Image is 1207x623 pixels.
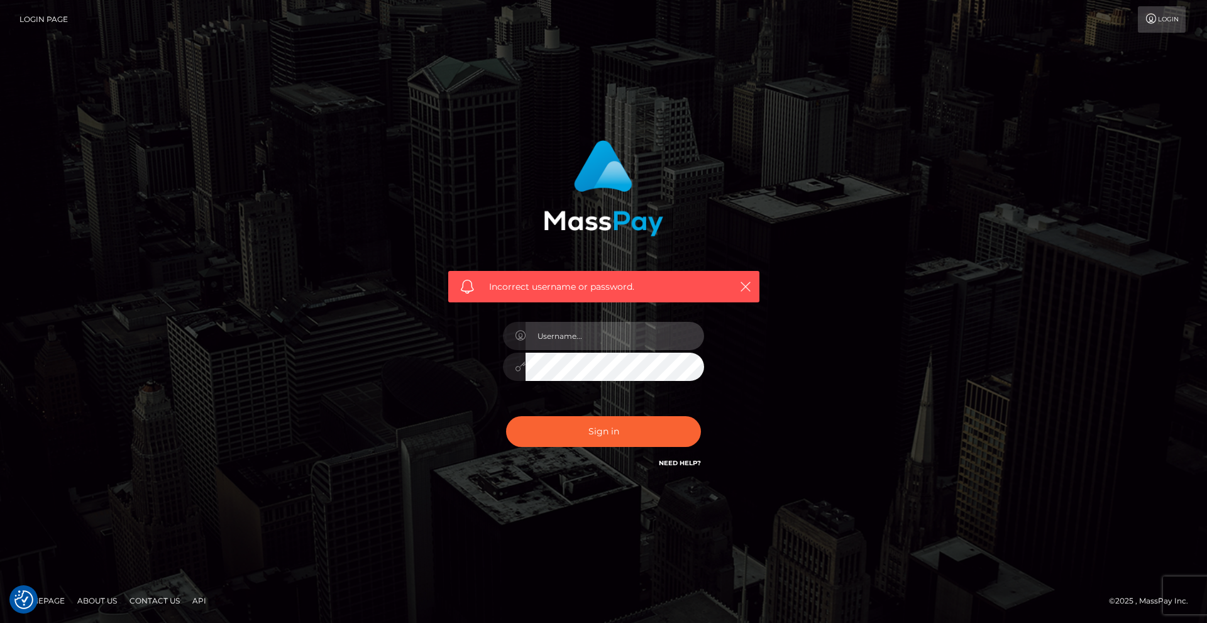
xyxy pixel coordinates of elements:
a: Need Help? [659,459,701,467]
img: MassPay Login [544,140,663,236]
img: Revisit consent button [14,590,33,609]
input: Username... [526,322,704,350]
button: Sign in [506,416,701,447]
a: Contact Us [124,591,185,610]
button: Consent Preferences [14,590,33,609]
a: Login Page [19,6,68,33]
div: © 2025 , MassPay Inc. [1109,594,1198,608]
a: API [187,591,211,610]
a: Login [1138,6,1186,33]
span: Incorrect username or password. [489,280,719,294]
a: About Us [72,591,122,610]
a: Homepage [14,591,70,610]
